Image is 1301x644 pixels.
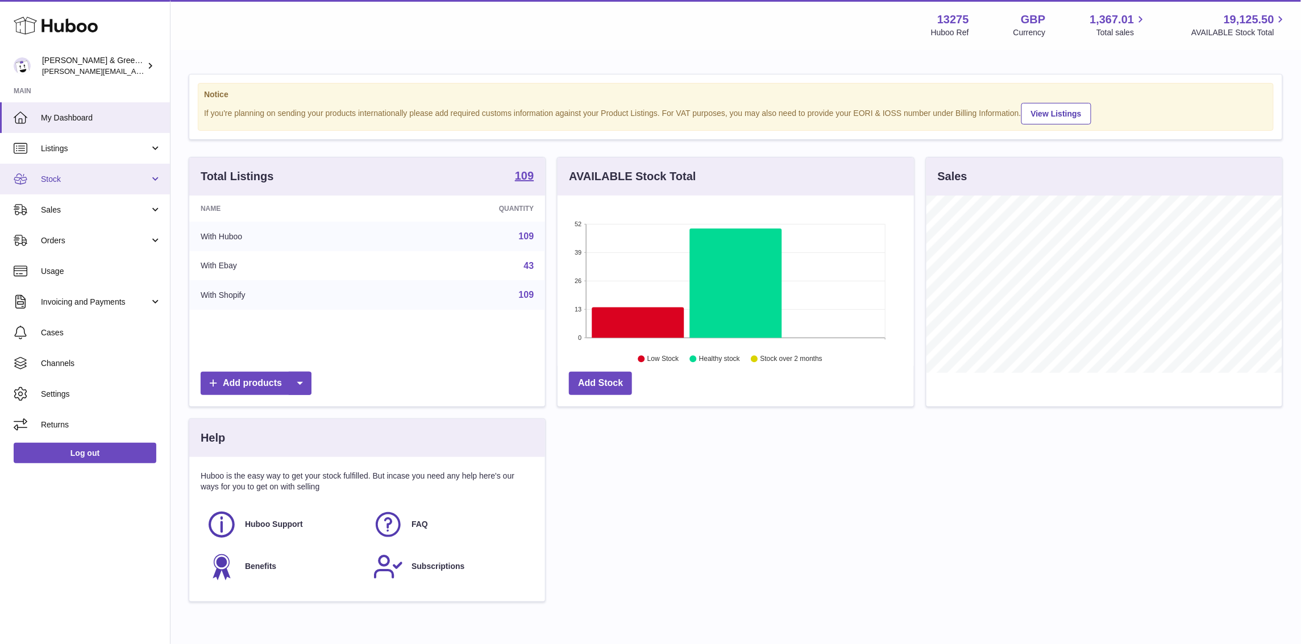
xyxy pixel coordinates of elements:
td: With Huboo [189,222,381,251]
span: My Dashboard [41,113,161,123]
a: Huboo Support [206,509,361,540]
a: 109 [515,170,534,184]
td: With Shopify [189,280,381,310]
text: 26 [575,277,582,284]
span: Stock [41,174,149,185]
text: Low Stock [647,355,679,363]
h3: Sales [938,169,967,184]
strong: GBP [1021,12,1045,27]
a: 109 [519,290,534,300]
text: 39 [575,249,582,256]
span: Usage [41,266,161,277]
td: With Ebay [189,251,381,281]
div: [PERSON_NAME] & Green Ltd [42,55,144,77]
span: Subscriptions [412,561,464,572]
span: FAQ [412,519,428,530]
div: Huboo Ref [931,27,969,38]
strong: 109 [515,170,534,181]
p: Huboo is the easy way to get your stock fulfilled. But incase you need any help here's our ways f... [201,471,534,492]
a: Benefits [206,551,361,582]
span: Invoicing and Payments [41,297,149,308]
text: Healthy stock [699,355,741,363]
th: Name [189,196,381,222]
a: FAQ [373,509,528,540]
h3: Total Listings [201,169,274,184]
span: 19,125.50 [1224,12,1274,27]
a: 19,125.50 AVAILABLE Stock Total [1191,12,1287,38]
h3: AVAILABLE Stock Total [569,169,696,184]
div: Currency [1013,27,1046,38]
h3: Help [201,430,225,446]
span: Orders [41,235,149,246]
a: 109 [519,231,534,241]
text: 13 [575,306,582,313]
span: Total sales [1096,27,1147,38]
span: Sales [41,205,149,215]
span: Cases [41,327,161,338]
a: View Listings [1021,103,1091,124]
text: 52 [575,221,582,227]
a: 1,367.01 Total sales [1090,12,1148,38]
span: AVAILABLE Stock Total [1191,27,1287,38]
a: Subscriptions [373,551,528,582]
span: Huboo Support [245,519,303,530]
span: [PERSON_NAME][EMAIL_ADDRESS][DOMAIN_NAME] [42,67,228,76]
a: 43 [524,261,534,271]
th: Quantity [381,196,546,222]
span: Settings [41,389,161,400]
span: Returns [41,419,161,430]
text: Stock over 2 months [760,355,822,363]
span: Benefits [245,561,276,572]
div: If you're planning on sending your products internationally please add required customs informati... [204,101,1267,124]
span: Listings [41,143,149,154]
span: Channels [41,358,161,369]
a: Add Stock [569,372,632,395]
strong: 13275 [937,12,969,27]
a: Add products [201,372,311,395]
a: Log out [14,443,156,463]
span: 1,367.01 [1090,12,1134,27]
img: ellen@bluebadgecompany.co.uk [14,57,31,74]
text: 0 [579,334,582,341]
strong: Notice [204,89,1267,100]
